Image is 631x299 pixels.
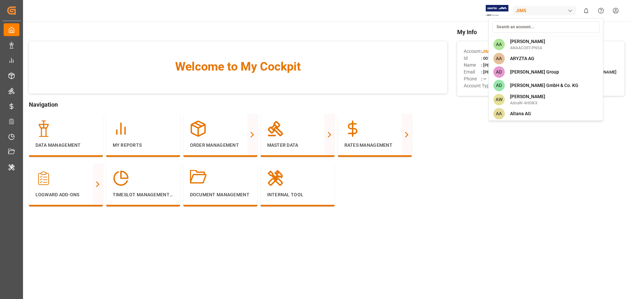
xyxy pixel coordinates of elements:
span: ARYZTA AG [510,55,534,62]
span: AlinaW-4H0IKX [510,100,545,106]
span: AW [493,94,505,105]
span: [PERSON_NAME] [510,93,545,100]
span: [PERSON_NAME] [510,38,545,45]
span: AA [493,108,505,119]
span: AD [493,66,505,78]
span: [PERSON_NAME] GmbH & Co. KG [510,82,578,89]
span: Altana AG [510,110,531,117]
span: AA [493,53,505,64]
span: AA [493,39,505,50]
input: Search an account... [492,21,600,33]
span: AD [493,80,505,91]
span: [PERSON_NAME] Group [510,69,559,75]
span: ANAACOST-PN5A [510,45,545,51]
